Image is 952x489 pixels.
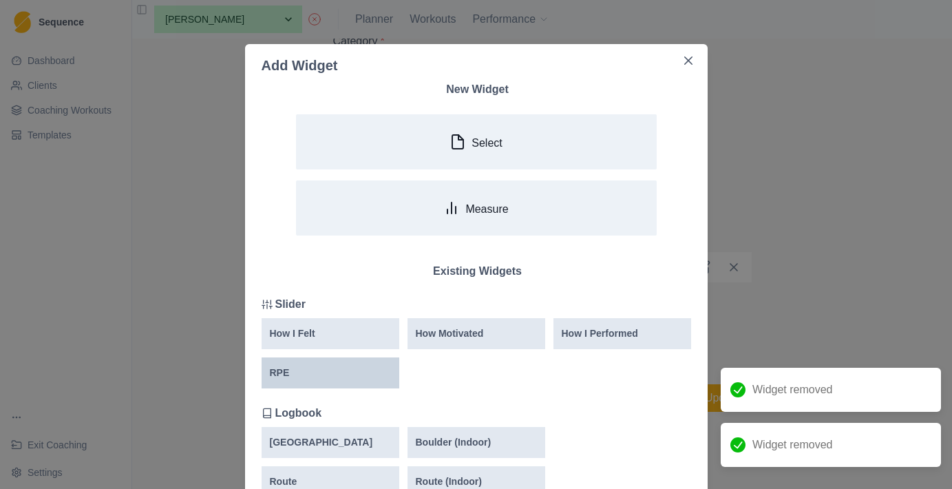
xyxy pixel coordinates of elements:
div: Widget removed [721,423,941,467]
p: RPE [270,366,290,380]
p: Logbook [275,405,322,422]
p: How I Performed [562,326,638,341]
p: Slider [275,296,306,313]
button: Close [677,50,699,72]
div: Widget removed [721,368,941,412]
button: Measure [296,180,657,236]
p: Select [472,136,502,149]
p: How Motivated [416,326,484,341]
header: Add Widget [245,44,708,76]
p: Route (Indoor) [416,475,482,489]
p: [GEOGRAPHIC_DATA] [270,435,373,450]
p: New Widget [264,81,691,98]
p: Boulder (Indoor) [416,435,491,450]
p: Route [270,475,297,489]
p: Existing Widgets [264,263,691,280]
p: Measure [465,202,508,216]
button: Select [296,114,657,169]
p: How I Felt [270,326,315,341]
